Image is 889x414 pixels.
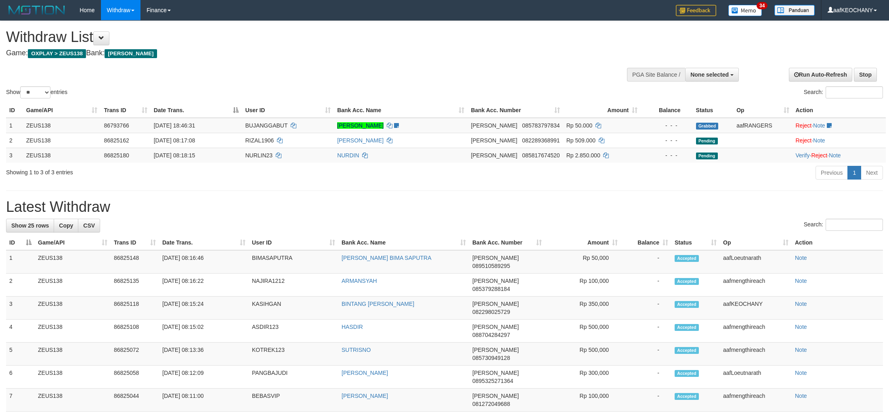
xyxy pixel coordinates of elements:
[334,103,468,118] th: Bank Acc. Name: activate to sort column ascending
[105,49,157,58] span: [PERSON_NAME]
[249,389,338,412] td: BEBASVIP
[675,301,699,308] span: Accepted
[342,278,377,284] a: ARMANSYAH
[566,137,595,144] span: Rp 509.000
[627,68,685,82] div: PGA Site Balance /
[6,389,35,412] td: 7
[111,235,159,250] th: Trans ID: activate to sort column ascending
[829,152,841,159] a: Note
[111,250,159,274] td: 86825148
[472,309,510,315] span: Copy 082298025729 to clipboard
[468,103,563,118] th: Bank Acc. Number: activate to sort column ascending
[249,366,338,389] td: PANGBAJUDI
[337,137,384,144] a: [PERSON_NAME]
[690,71,729,78] span: None selected
[854,68,877,82] a: Stop
[472,393,519,399] span: [PERSON_NAME]
[6,274,35,297] td: 2
[545,343,621,366] td: Rp 500,000
[720,343,792,366] td: aafmengthireach
[249,274,338,297] td: NAJIRA1212
[472,278,519,284] span: [PERSON_NAME]
[111,366,159,389] td: 86825058
[720,235,792,250] th: Op: activate to sort column ascending
[249,235,338,250] th: User ID: activate to sort column ascending
[472,401,510,407] span: Copy 081272049688 to clipboard
[720,366,792,389] td: aafLoeutnarath
[23,103,101,118] th: Game/API: activate to sort column ascending
[861,166,883,180] a: Next
[693,103,734,118] th: Status
[20,86,50,98] select: Showentries
[245,152,273,159] span: NURLIN23
[159,320,249,343] td: [DATE] 08:15:02
[522,152,560,159] span: Copy 085817674520 to clipboard
[249,297,338,320] td: KASIHGAN
[796,122,812,129] a: Reject
[245,137,274,144] span: RIZAL1906
[545,320,621,343] td: Rp 500,000
[54,219,78,232] a: Copy
[342,347,371,353] a: SUTRISNO
[6,133,23,148] td: 2
[6,165,365,176] div: Showing 1 to 3 of 3 entries
[793,148,886,163] td: · ·
[728,5,762,16] img: Button%20Memo.svg
[795,255,807,261] a: Note
[469,235,545,250] th: Bank Acc. Number: activate to sort column ascending
[675,393,699,400] span: Accepted
[472,355,510,361] span: Copy 085730949128 to clipboard
[249,250,338,274] td: BIMASAPUTRA
[6,250,35,274] td: 1
[795,393,807,399] a: Note
[472,255,519,261] span: [PERSON_NAME]
[249,320,338,343] td: ASDIR123
[111,297,159,320] td: 86825118
[720,297,792,320] td: aafKEOCHANY
[472,301,519,307] span: [PERSON_NAME]
[826,86,883,98] input: Search:
[104,152,129,159] span: 86825180
[6,199,883,215] h1: Latest Withdraw
[545,235,621,250] th: Amount: activate to sort column ascending
[78,219,100,232] a: CSV
[545,274,621,297] td: Rp 100,000
[522,122,560,129] span: Copy 085783797834 to clipboard
[545,389,621,412] td: Rp 100,000
[6,86,67,98] label: Show entries
[621,235,671,250] th: Balance: activate to sort column ascending
[522,137,560,144] span: Copy 082289368991 to clipboard
[111,389,159,412] td: 86825044
[795,278,807,284] a: Note
[6,297,35,320] td: 3
[796,152,810,159] a: Verify
[621,320,671,343] td: -
[35,389,111,412] td: ZEUS138
[471,152,517,159] span: [PERSON_NAME]
[159,274,249,297] td: [DATE] 08:16:22
[337,152,359,159] a: NURDIN
[720,389,792,412] td: aafmengthireach
[621,389,671,412] td: -
[23,133,101,148] td: ZEUS138
[796,137,812,144] a: Reject
[795,324,807,330] a: Note
[6,118,23,133] td: 1
[566,122,593,129] span: Rp 50.000
[104,122,129,129] span: 86793766
[472,324,519,330] span: [PERSON_NAME]
[676,5,716,16] img: Feedback.jpg
[35,320,111,343] td: ZEUS138
[816,166,848,180] a: Previous
[472,263,510,269] span: Copy 089510589295 to clipboard
[23,148,101,163] td: ZEUS138
[696,153,718,159] span: Pending
[733,118,792,133] td: aafRANGERS
[793,118,886,133] td: ·
[696,123,719,130] span: Grabbed
[6,219,54,232] a: Show 25 rows
[101,103,150,118] th: Trans ID: activate to sort column ascending
[83,222,95,229] span: CSV
[804,86,883,98] label: Search:
[342,255,432,261] a: [PERSON_NAME] BIMA SAPUTRA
